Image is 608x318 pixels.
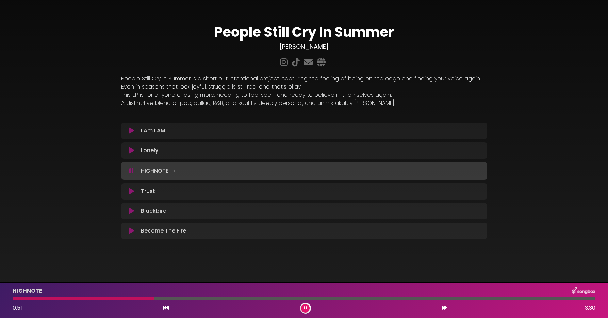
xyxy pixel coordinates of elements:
p: This EP is for anyone chasing more, needing to feel seen, and ready to believe in themselves again. [121,91,487,99]
h3: [PERSON_NAME] [121,43,487,50]
p: HIGHNOTE [141,166,178,176]
p: Even in seasons that look joyful, struggle is still real and that’s okay. [121,83,487,91]
h1: People Still Cry In Summer [121,24,487,40]
p: Blackbird [141,207,167,215]
img: waveform4.gif [168,166,178,176]
p: I Am I AM [141,127,165,135]
p: A distinctive blend of pop, ballad, R&B, and soul t’s deeply personal, and unmistakably [PERSON_N... [121,99,487,107]
p: People Still Cry in Summer is a short but intentional project, capturing the feeling of being on ... [121,75,487,83]
p: Trust [141,187,155,195]
p: Lonely [141,146,158,155]
p: Become The Fire [141,227,186,235]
